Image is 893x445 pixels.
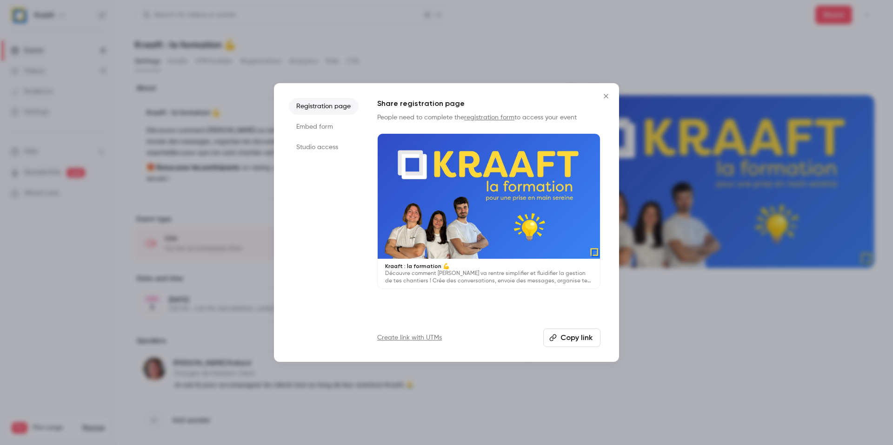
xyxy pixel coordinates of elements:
[377,113,600,122] p: People need to complete the to access your event
[597,87,615,105] button: Close
[543,328,600,347] button: Copy link
[289,139,359,156] li: Studio access
[385,262,593,270] p: Kraaft : la formation 💪
[377,98,600,109] h1: Share registration page
[377,133,600,289] a: Kraaft : la formation 💪Découvre comment [PERSON_NAME] va rentre simplifier et fluidifier la gesti...
[385,270,593,285] p: Découvre comment [PERSON_NAME] va rentre simplifier et fluidifier la gestion de tes chantiers ! C...
[377,333,442,342] a: Create link with UTMs
[464,114,514,121] a: registration form
[289,98,359,115] li: Registration page
[289,118,359,135] li: Embed form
